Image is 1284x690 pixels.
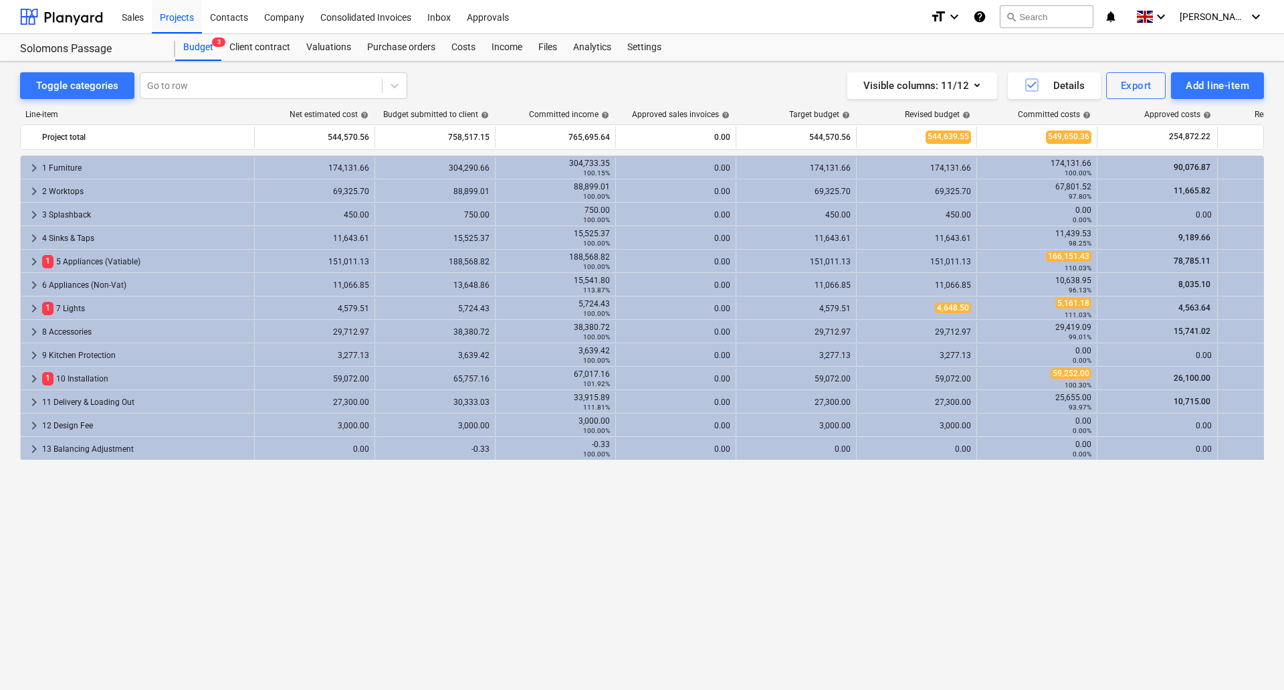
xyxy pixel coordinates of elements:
[982,205,1091,224] div: 0.00
[175,34,221,61] a: Budget3
[621,444,730,454] div: 0.00
[719,111,730,119] span: help
[42,181,249,202] div: 2 Worktops
[1172,373,1212,383] span: 26,100.00
[1065,169,1091,177] small: 100.00%
[1177,303,1212,313] span: 4,563.64
[501,393,610,412] div: 33,915.89
[501,369,610,388] div: 67,017.16
[583,310,610,317] small: 100.00%
[742,234,851,243] div: 11,643.61
[583,193,610,200] small: 100.00%
[26,371,42,387] span: keyboard_arrow_right
[1103,421,1212,430] div: 0.00
[26,441,42,457] span: keyboard_arrow_right
[583,357,610,364] small: 100.00%
[1248,9,1264,25] i: keyboard_arrow_down
[26,207,42,223] span: keyboard_arrow_right
[1172,397,1212,406] span: 10,715.00
[1006,11,1016,22] span: search
[501,416,610,435] div: 3,000.00
[530,34,565,61] a: Files
[863,77,981,94] div: Visible columns : 11/12
[298,34,359,61] a: Valuations
[1153,9,1169,25] i: keyboard_arrow_down
[1172,186,1212,195] span: 11,665.82
[1046,131,1091,143] span: 549,650.36
[260,163,369,173] div: 174,131.66
[20,42,159,56] div: Solomons Passage
[1018,110,1091,119] div: Committed costs
[260,351,369,360] div: 3,277.13
[1065,381,1091,389] small: 100.30%
[982,416,1091,435] div: 0.00
[583,380,610,387] small: 101.92%
[1144,110,1211,119] div: Approved costs
[935,303,971,313] span: 4,648.50
[42,157,249,179] div: 1 Furniture
[42,251,249,272] div: 5 Appliances (Vatiable)
[862,398,971,407] div: 27,300.00
[862,421,971,430] div: 3,000.00
[621,280,730,290] div: 0.00
[42,345,249,366] div: 9 Kitchen Protection
[583,240,610,247] small: 100.00%
[381,444,490,454] div: -0.33
[1069,333,1091,341] small: 99.01%
[632,110,730,119] div: Approved sales invoices
[26,230,42,246] span: keyboard_arrow_right
[381,351,490,360] div: 3,639.42
[501,229,610,248] div: 15,525.37
[26,277,42,293] span: keyboard_arrow_right
[260,374,369,383] div: 59,072.00
[973,9,986,25] i: Knowledge base
[260,444,369,454] div: 0.00
[847,72,997,99] button: Visible columns:11/12
[742,351,851,360] div: 3,277.13
[359,34,443,61] a: Purchase orders
[621,234,730,243] div: 0.00
[1172,163,1212,172] span: 90,076.87
[946,9,962,25] i: keyboard_arrow_down
[26,324,42,340] span: keyboard_arrow_right
[358,111,368,119] span: help
[1177,233,1212,242] span: 9,189.66
[529,110,609,119] div: Committed income
[1069,193,1091,200] small: 97.80%
[789,110,850,119] div: Target budget
[381,234,490,243] div: 15,525.37
[1103,444,1212,454] div: 0.00
[1104,9,1117,25] i: notifications
[1186,77,1249,94] div: Add line-item
[1217,626,1284,690] iframe: Chat Widget
[742,327,851,337] div: 29,712.97
[742,187,851,196] div: 69,325.70
[381,304,490,313] div: 5,724.43
[501,252,610,271] div: 188,568.82
[862,351,971,360] div: 3,277.13
[1073,450,1091,458] small: 0.00%
[621,126,730,148] div: 0.00
[565,34,619,61] a: Analytics
[443,34,484,61] a: Costs
[982,159,1091,177] div: 174,131.66
[982,229,1091,248] div: 11,439.53
[1172,327,1212,336] span: 15,741.02
[862,444,971,454] div: 0.00
[42,438,249,460] div: 13 Balancing Adjustment
[221,34,298,61] div: Client contract
[1121,77,1152,94] div: Export
[583,286,610,294] small: 113.87%
[26,183,42,199] span: keyboard_arrow_right
[1172,256,1212,266] span: 78,785.11
[381,327,490,337] div: 38,380.72
[1000,5,1093,28] button: Search
[619,34,669,61] div: Settings
[501,346,610,365] div: 3,639.42
[1046,251,1091,262] span: 166,151.43
[839,111,850,119] span: help
[926,131,971,143] span: 544,639.55
[1051,368,1091,379] span: 59,252.00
